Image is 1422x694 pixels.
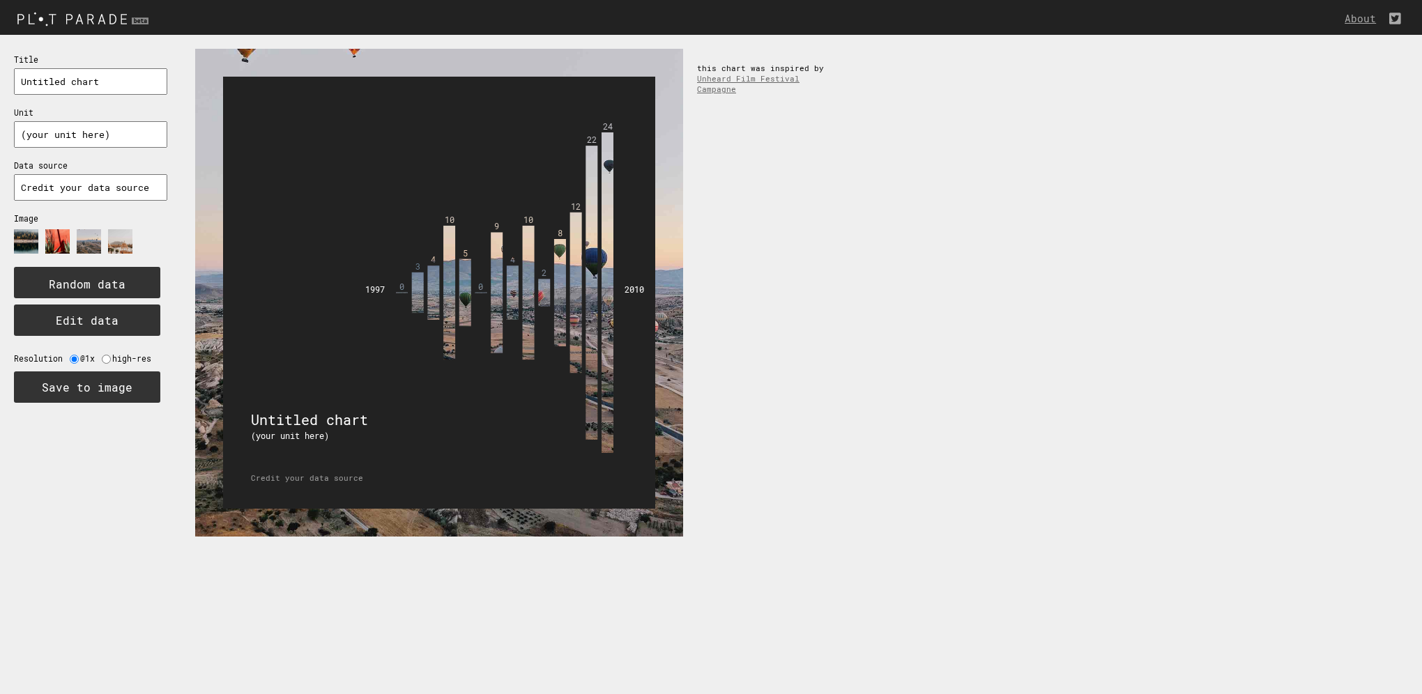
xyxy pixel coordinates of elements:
[14,304,160,336] button: Edit data
[14,54,167,65] p: Title
[365,284,385,295] tspan: 1997
[14,371,160,403] button: Save to image
[251,410,368,429] tspan: Untitled chart
[1345,12,1383,25] a: About
[112,353,158,364] label: high-res
[625,284,644,295] tspan: 2010
[49,277,125,291] text: Random data
[14,107,167,118] p: Unit
[251,430,329,441] text: (your unit here)
[80,353,102,364] label: @1x
[683,49,850,108] div: this chart was inspired by
[14,160,167,171] p: Data source
[14,353,70,364] label: Resolution
[251,472,363,483] text: Credit your data source
[697,73,800,94] a: Unheard Film Festival Campagne
[14,213,167,224] p: Image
